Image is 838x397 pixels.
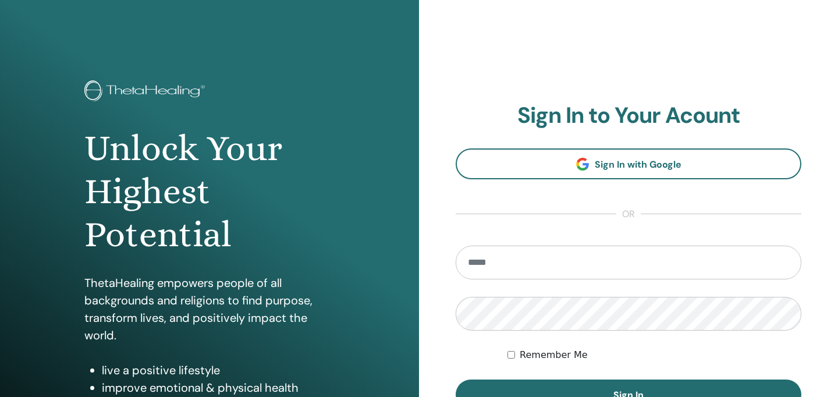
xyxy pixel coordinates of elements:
[507,348,801,362] div: Keep me authenticated indefinitely or until I manually logout
[102,379,335,396] li: improve emotional & physical health
[84,127,335,257] h1: Unlock Your Highest Potential
[456,102,801,129] h2: Sign In to Your Acount
[102,361,335,379] li: live a positive lifestyle
[595,158,681,171] span: Sign In with Google
[84,274,335,344] p: ThetaHealing empowers people of all backgrounds and religions to find purpose, transform lives, a...
[616,207,641,221] span: or
[520,348,588,362] label: Remember Me
[456,148,801,179] a: Sign In with Google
